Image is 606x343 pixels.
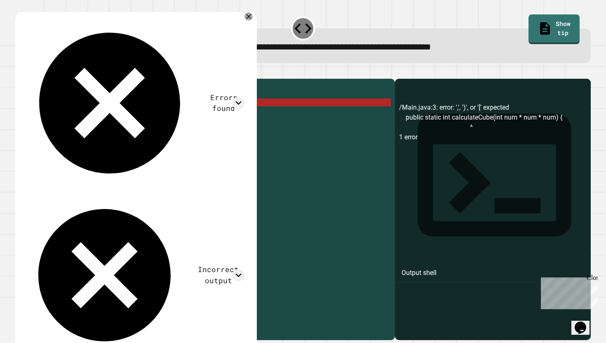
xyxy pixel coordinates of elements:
[528,14,579,44] a: Show tip
[571,310,598,335] iframe: chat widget
[399,103,587,340] div: /Main.java:3: error: ',', ')', or '[' expected public static int calculateCube(int num * num * nu...
[538,274,598,309] iframe: chat widget
[192,264,244,286] div: Incorrect output
[203,92,245,114] div: Errors found
[3,3,57,52] div: Chat with us now!Close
